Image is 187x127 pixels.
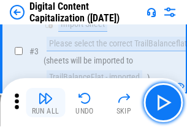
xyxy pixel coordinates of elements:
[147,7,156,17] img: Support
[162,5,177,20] img: Settings menu
[26,88,65,117] button: Run All
[75,107,94,115] div: Undo
[65,88,104,117] button: Undo
[38,91,53,106] img: Run All
[29,46,39,56] span: # 3
[58,17,107,32] div: Import Sheet
[77,91,92,106] img: Undo
[32,107,59,115] div: Run All
[153,93,173,112] img: Main button
[116,91,131,106] img: Skip
[47,70,142,85] div: TrailBalanceFlat - imported
[116,107,132,115] div: Skip
[104,88,143,117] button: Skip
[10,5,25,20] img: Back
[29,1,142,24] div: Digital Content Capitalization ([DATE])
